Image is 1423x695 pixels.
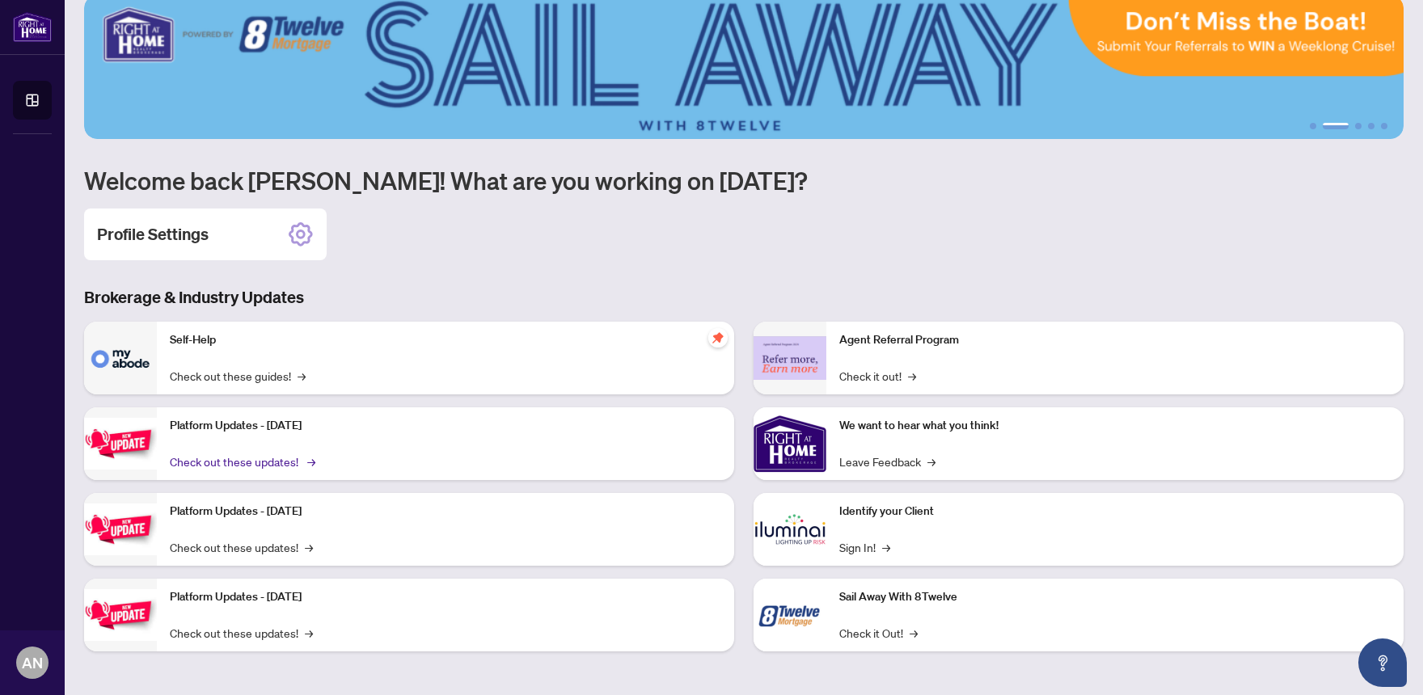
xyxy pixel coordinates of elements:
[839,538,890,556] a: Sign In!→
[1323,123,1349,129] button: 2
[84,418,157,469] img: Platform Updates - July 21, 2025
[170,624,313,642] a: Check out these updates!→
[170,453,313,470] a: Check out these updates!→
[910,624,918,642] span: →
[170,588,721,606] p: Platform Updates - [DATE]
[170,367,306,385] a: Check out these guides!→
[839,503,1391,520] p: Identify your Client
[22,651,43,674] span: AN
[754,493,826,566] img: Identify your Client
[1355,123,1362,129] button: 3
[170,331,721,349] p: Self-Help
[1368,123,1374,129] button: 4
[754,579,826,651] img: Sail Away With 8Twelve
[839,367,916,385] a: Check it out!→
[927,453,935,470] span: →
[305,624,313,642] span: →
[305,538,313,556] span: →
[1358,638,1407,687] button: Open asap
[84,589,157,640] img: Platform Updates - June 23, 2025
[839,417,1391,435] p: We want to hear what you think!
[307,453,315,470] span: →
[97,223,209,246] h2: Profile Settings
[1381,123,1387,129] button: 5
[84,165,1404,196] h1: Welcome back [PERSON_NAME]! What are you working on [DATE]?
[170,538,313,556] a: Check out these updates!→
[170,503,721,520] p: Platform Updates - [DATE]
[839,588,1391,606] p: Sail Away With 8Twelve
[84,503,157,554] img: Platform Updates - July 8, 2025
[708,328,728,347] span: pushpin
[754,407,826,480] img: We want to hear what you think!
[839,453,935,470] a: Leave Feedback→
[839,331,1391,349] p: Agent Referral Program
[839,624,918,642] a: Check it Out!→
[1310,123,1316,129] button: 1
[170,417,721,435] p: Platform Updates - [DATE]
[84,322,157,394] img: Self-Help
[84,286,1404,309] h3: Brokerage & Industry Updates
[298,367,306,385] span: →
[882,538,890,556] span: →
[908,367,916,385] span: →
[13,12,52,42] img: logo
[754,336,826,381] img: Agent Referral Program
